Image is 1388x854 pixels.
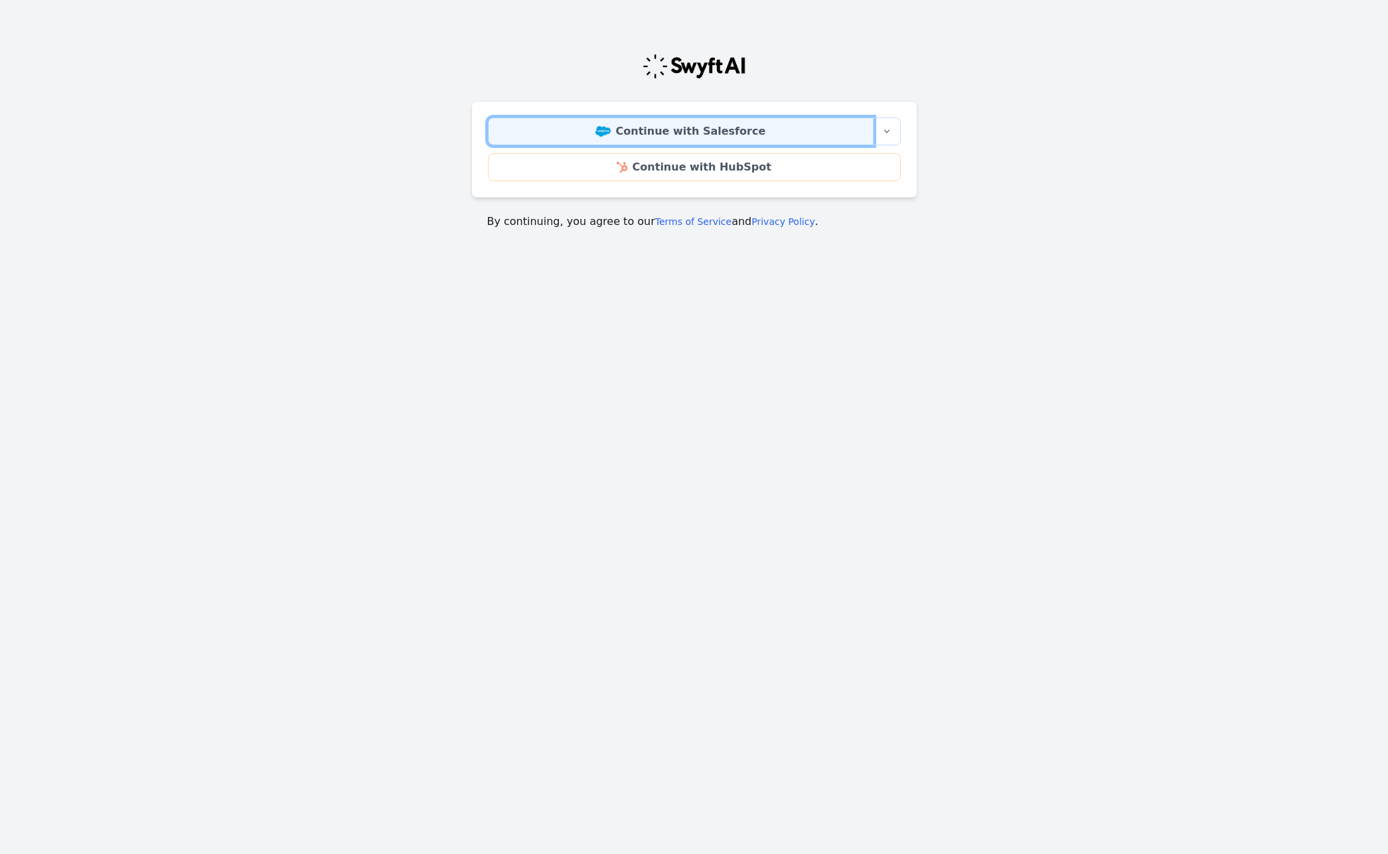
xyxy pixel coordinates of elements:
a: Privacy Policy [751,216,814,227]
img: Salesforce [595,126,611,137]
img: HubSpot [617,162,627,173]
a: Continue with Salesforce [488,117,874,145]
img: Swyft Logo [642,53,747,80]
a: Continue with HubSpot [488,153,901,181]
a: Terms of Service [655,216,732,227]
p: By continuing, you agree to our and . [487,214,901,230]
